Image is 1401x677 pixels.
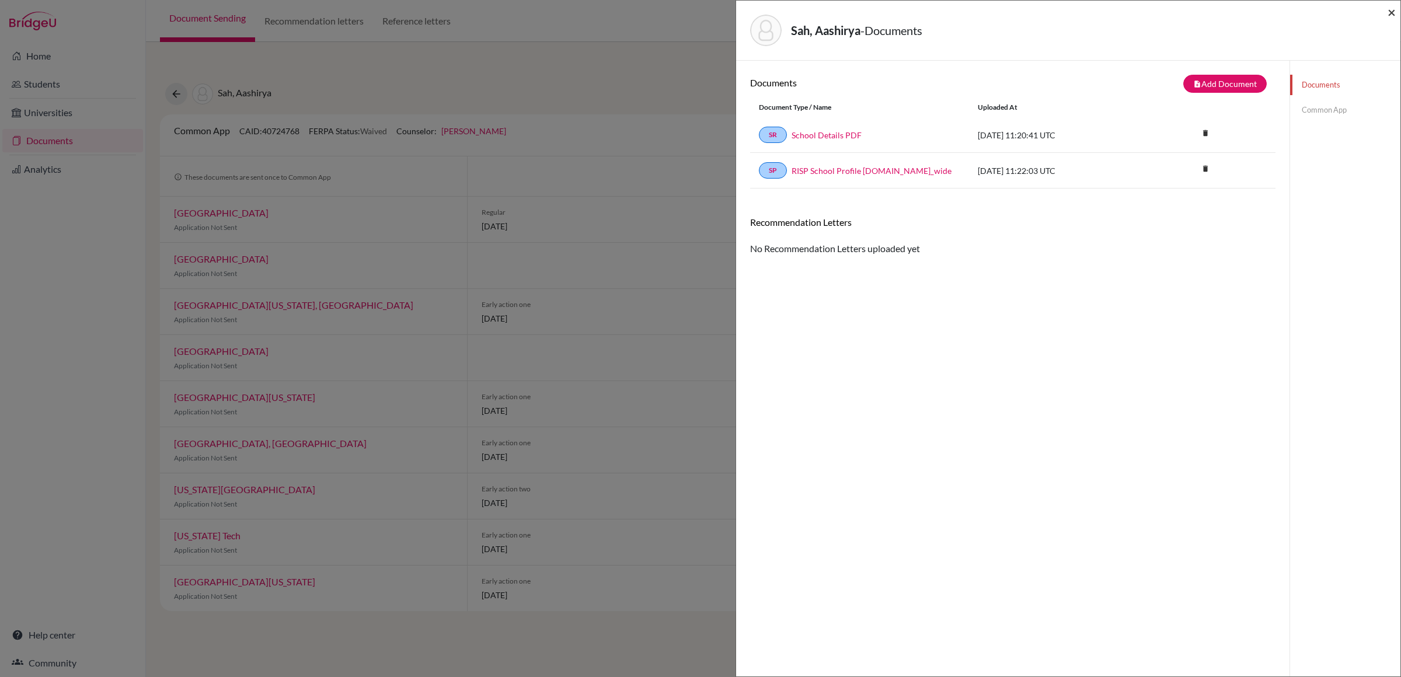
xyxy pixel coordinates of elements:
[1197,124,1214,142] i: delete
[759,162,787,179] a: SP
[1388,4,1396,20] span: ×
[1183,75,1267,93] button: note_addAdd Document
[1388,5,1396,19] button: Close
[860,23,922,37] span: - Documents
[969,102,1144,113] div: Uploaded at
[750,217,1275,228] h6: Recommendation Letters
[1193,80,1201,88] i: note_add
[791,23,860,37] strong: Sah, Aashirya
[1197,162,1214,177] a: delete
[1197,160,1214,177] i: delete
[792,129,862,141] a: School Details PDF
[750,217,1275,256] div: No Recommendation Letters uploaded yet
[969,165,1144,177] div: [DATE] 11:22:03 UTC
[1197,126,1214,142] a: delete
[750,77,1013,88] h6: Documents
[1290,75,1400,95] a: Documents
[750,102,969,113] div: Document Type / Name
[969,129,1144,141] div: [DATE] 11:20:41 UTC
[759,127,787,143] a: SR
[792,165,952,177] a: RISP School Profile [DOMAIN_NAME]_wide
[1290,100,1400,120] a: Common App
